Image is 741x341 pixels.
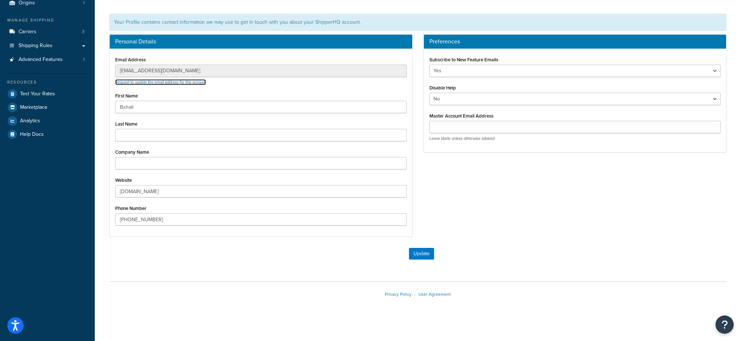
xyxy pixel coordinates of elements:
a: Analytics [5,114,89,127]
label: Phone Number [115,206,147,211]
h3: Personal Details [115,38,407,45]
span: Analytics [20,118,40,124]
label: Company Name [115,149,149,155]
span: Advanced Features [19,57,63,63]
label: Email Address [115,57,146,62]
label: First Name [115,93,138,99]
button: Open Resource Center [715,315,734,334]
span: Marketplace [20,104,47,111]
label: Website [115,177,132,183]
a: Marketplace [5,101,89,114]
span: 3 [82,29,85,35]
a: Test Your Rates [5,87,89,100]
span: | [414,291,416,298]
label: Subscribe to New Feature Emails [429,57,498,62]
a: Privacy Policy [385,291,412,298]
li: Advanced Features [5,53,89,66]
label: Disable Help [429,85,456,91]
span: Carriers [19,29,36,35]
a: Advanced Features 1 [5,53,89,66]
a: Carriers 3 [5,25,89,39]
a: Help Docs [5,128,89,141]
a: Shipping Rules [5,39,89,53]
a: User Agreement [418,291,451,298]
span: Help Docs [20,131,44,138]
a: Request to update the email address for this account [115,79,206,85]
label: Last Name [115,121,137,127]
div: Your Profile contains contact information we may use to get in touch with you about your ShipperH... [109,14,726,31]
h3: Preferences [429,38,721,45]
label: Master Account Email Address [429,113,494,119]
li: Carriers [5,25,89,39]
span: Shipping Rules [19,43,52,49]
div: Manage Shipping [5,17,89,23]
div: Resources [5,79,89,85]
p: Leave blank unless otherwise advised [429,136,721,141]
span: Test Your Rates [20,91,55,97]
span: 1 [83,57,85,63]
button: Update [409,248,434,260]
